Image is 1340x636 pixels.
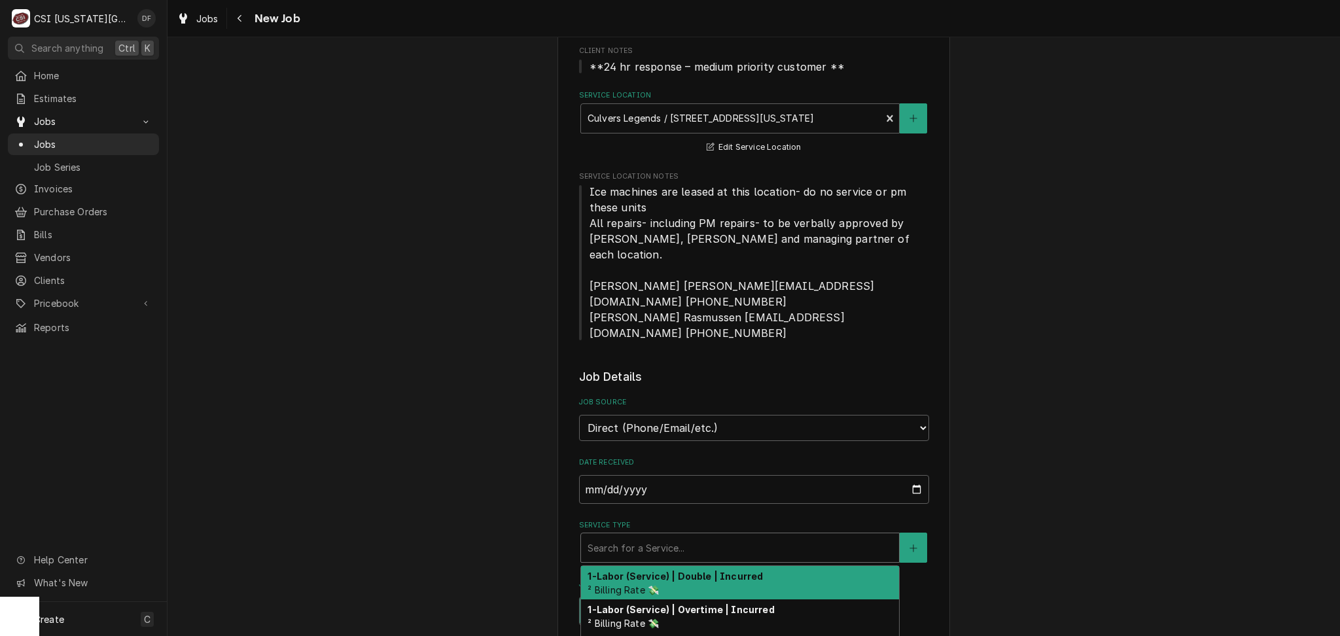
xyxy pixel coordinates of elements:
[8,133,159,155] a: Jobs
[590,60,845,73] span: **24 hr response – medium priority customer **
[8,37,159,60] button: Search anythingCtrlK
[579,520,929,531] label: Service Type
[34,205,152,219] span: Purchase Orders
[34,321,152,334] span: Reports
[34,115,133,128] span: Jobs
[34,553,151,567] span: Help Center
[579,46,929,56] span: Client Notes
[579,171,929,182] span: Service Location Notes
[137,9,156,27] div: DF
[34,296,133,310] span: Pricebook
[196,12,219,26] span: Jobs
[34,137,152,151] span: Jobs
[31,41,103,55] span: Search anything
[12,9,30,27] div: C
[579,579,929,626] div: Job Type
[12,9,30,27] div: CSI Kansas City's Avatar
[579,368,929,385] legend: Job Details
[251,10,300,27] span: New Job
[579,457,929,468] label: Date Received
[8,549,159,571] a: Go to Help Center
[144,612,150,626] span: C
[34,12,130,26] div: CSI [US_STATE][GEOGRAPHIC_DATA]
[579,90,929,155] div: Service Location
[579,90,929,101] label: Service Location
[8,178,159,200] a: Invoices
[590,185,913,340] span: Ice machines are leased at this location- do no service or pm these units All repairs- including ...
[8,292,159,314] a: Go to Pricebook
[145,41,150,55] span: K
[34,69,152,82] span: Home
[8,317,159,338] a: Reports
[579,171,929,341] div: Service Location Notes
[8,201,159,222] a: Purchase Orders
[8,156,159,178] a: Job Series
[8,88,159,109] a: Estimates
[34,274,152,287] span: Clients
[8,270,159,291] a: Clients
[705,139,803,156] button: Edit Service Location
[900,103,927,133] button: Create New Location
[588,604,774,615] strong: 1-Labor (Service) | Overtime | Incurred
[34,576,151,590] span: What's New
[579,184,929,341] span: Service Location Notes
[34,182,152,196] span: Invoices
[909,114,917,123] svg: Create New Location
[909,544,917,553] svg: Create New Service
[900,533,927,563] button: Create New Service
[8,65,159,86] a: Home
[579,46,929,74] div: Client Notes
[579,520,929,563] div: Service Type
[8,111,159,132] a: Go to Jobs
[34,228,152,241] span: Bills
[588,618,659,629] span: ² Billing Rate 💸
[34,251,152,264] span: Vendors
[34,160,152,174] span: Job Series
[34,614,64,625] span: Create
[579,457,929,504] div: Date Received
[8,247,159,268] a: Vendors
[579,59,929,75] span: Client Notes
[137,9,156,27] div: David Fannin's Avatar
[230,8,251,29] button: Navigate back
[118,41,135,55] span: Ctrl
[34,92,152,105] span: Estimates
[579,397,929,441] div: Job Source
[171,8,224,29] a: Jobs
[588,571,763,582] strong: 1-Labor (Service) | Double | Incurred
[588,584,659,595] span: ² Billing Rate 💸
[8,572,159,593] a: Go to What's New
[579,475,929,504] input: yyyy-mm-dd
[579,579,929,590] label: Job Type
[8,224,159,245] a: Bills
[579,397,929,408] label: Job Source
